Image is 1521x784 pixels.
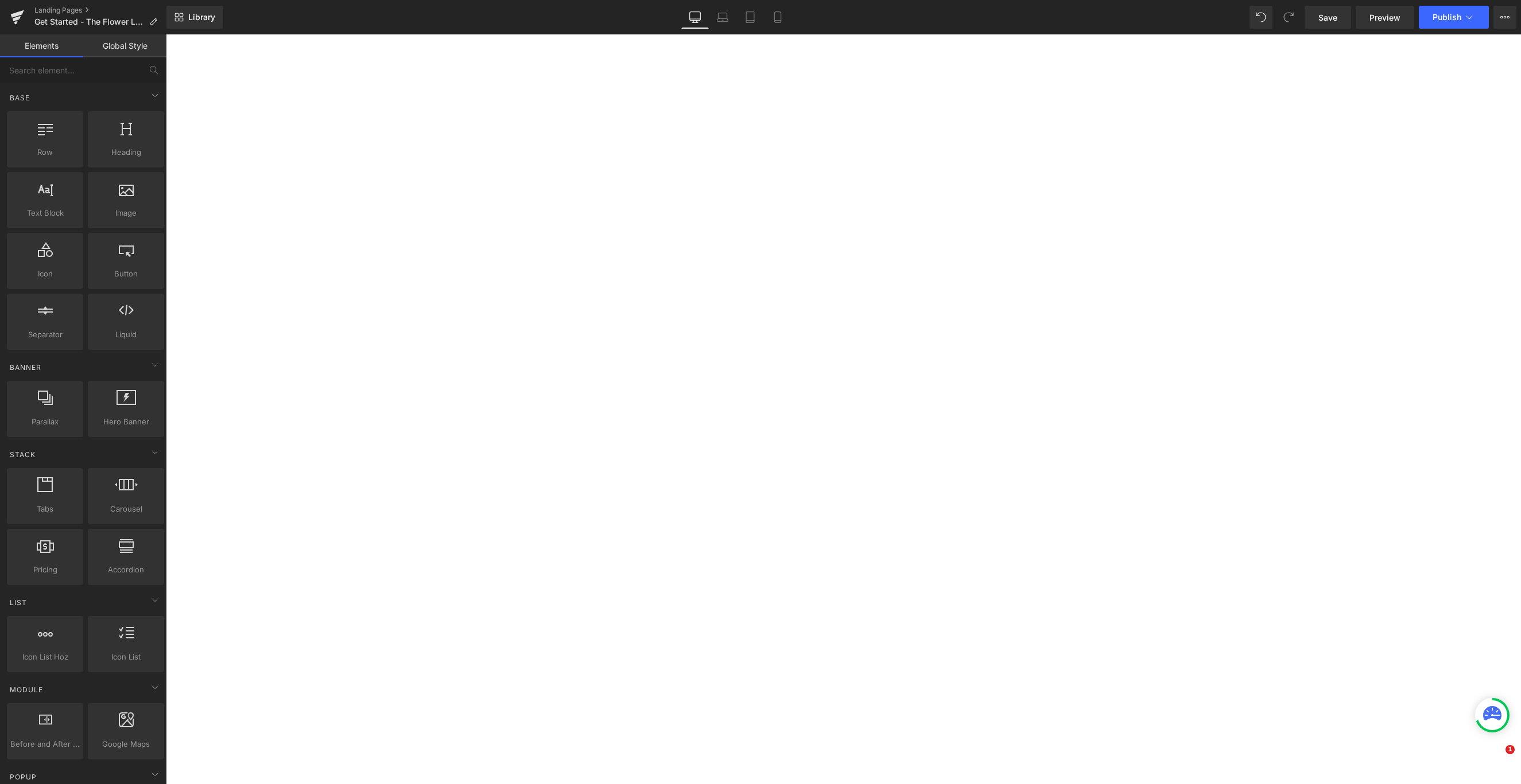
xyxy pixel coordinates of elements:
span: Save [1318,11,1337,24]
span: Preview [1369,11,1400,24]
span: Button [91,268,161,280]
button: More [1493,6,1516,29]
span: Hero Banner [91,416,161,428]
span: Image [91,207,161,219]
span: Text Block [10,207,80,219]
button: Undo [1250,6,1272,29]
span: Publish [1433,13,1461,22]
a: Global Style [83,34,166,57]
span: Separator [10,329,80,341]
span: Parallax [10,416,80,428]
span: Base [9,92,31,103]
span: Icon List Hoz [10,651,80,663]
span: Module [9,684,44,695]
iframe: Intercom live chat [1482,745,1510,773]
a: Tablet [736,6,764,29]
span: Banner [9,362,42,373]
a: Mobile [764,6,791,29]
span: Accordion [91,564,161,576]
span: Library [188,12,215,22]
a: Landing Pages [34,6,166,15]
span: Carousel [91,503,161,515]
span: Get Started - The Flower Letters [34,17,145,26]
span: Stack [9,449,37,460]
span: Popup [9,771,38,782]
iframe: To enrich screen reader interactions, please activate Accessibility in Grammarly extension settings [166,34,1521,784]
a: Preview [1356,6,1414,29]
a: Desktop [681,6,709,29]
button: Publish [1419,6,1489,29]
span: Icon List [91,651,161,663]
span: Row [10,146,80,158]
a: New Library [166,6,223,29]
span: Google Maps [91,738,161,750]
span: Liquid [91,329,161,341]
span: Heading [91,146,161,158]
a: Laptop [709,6,736,29]
button: Redo [1277,6,1300,29]
span: Tabs [10,503,80,515]
span: List [9,597,28,608]
span: Pricing [10,564,80,576]
span: 1 [1506,745,1515,754]
span: Icon [10,268,80,280]
span: Before and After Images [10,738,80,750]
